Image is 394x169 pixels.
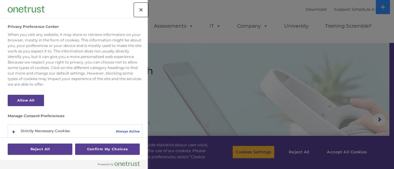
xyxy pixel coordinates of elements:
[86,66,112,70] span: Phone number
[8,3,45,15] div: Company Logo
[98,161,145,169] a: Powered by OneTrust Opens in a new Tab
[75,144,140,155] button: Confirm My Choices
[86,40,104,45] span: Last name
[134,3,148,17] button: Close
[8,32,143,87] div: When you visit any website, it may store or retrieve information on your browser, mostly in the f...
[8,25,59,29] h2: Privacy Preference Center
[8,6,45,12] img: Company Logo
[8,95,44,106] button: Allow All
[8,144,72,155] button: Reject All
[98,161,140,166] img: Powered by OneTrust Opens in a new Tab
[8,114,143,121] h3: Manage Consent Preferences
